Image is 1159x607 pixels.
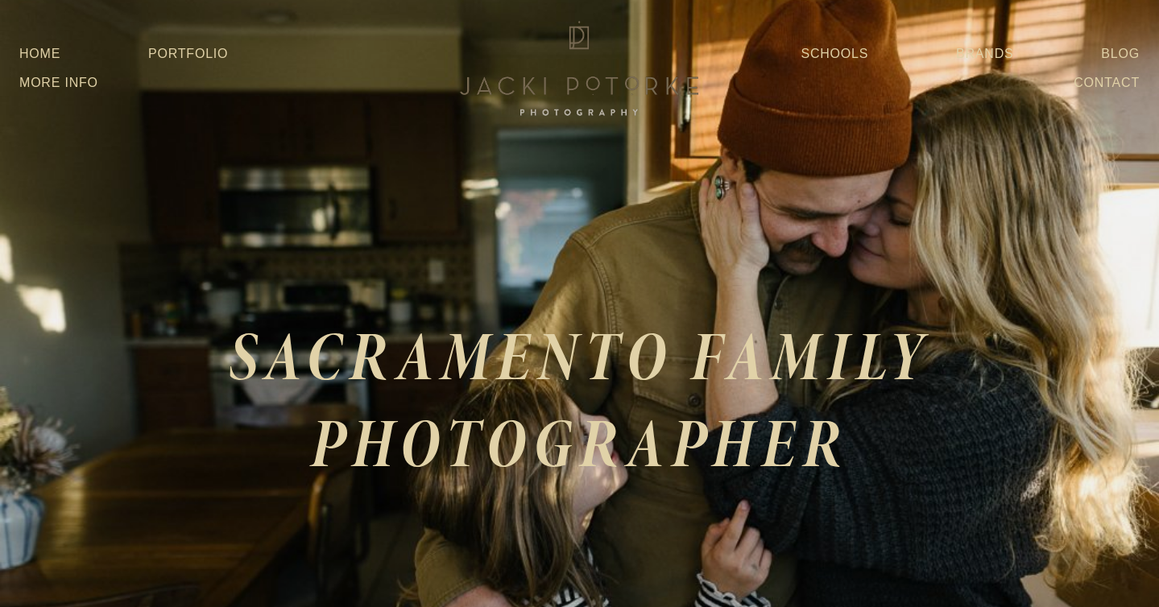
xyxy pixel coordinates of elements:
[148,47,228,60] a: Portfolio
[1074,68,1140,97] a: Contact
[229,309,949,489] em: SACRAMENTO FAMILY PHOTOGRAPHER
[801,39,868,68] a: Schools
[1101,39,1140,68] a: Blog
[19,39,60,68] a: Home
[956,39,1013,68] a: Brands
[450,17,708,120] img: Jacki Potorke Sacramento Family Photographer
[19,68,98,97] a: More Info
